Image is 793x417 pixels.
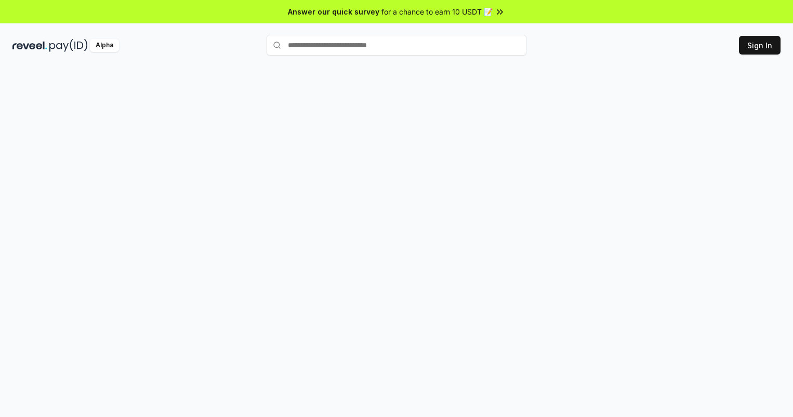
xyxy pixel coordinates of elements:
img: pay_id [49,39,88,52]
button: Sign In [739,36,781,55]
div: Alpha [90,39,119,52]
span: Answer our quick survey [288,6,379,17]
span: for a chance to earn 10 USDT 📝 [381,6,493,17]
img: reveel_dark [12,39,47,52]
